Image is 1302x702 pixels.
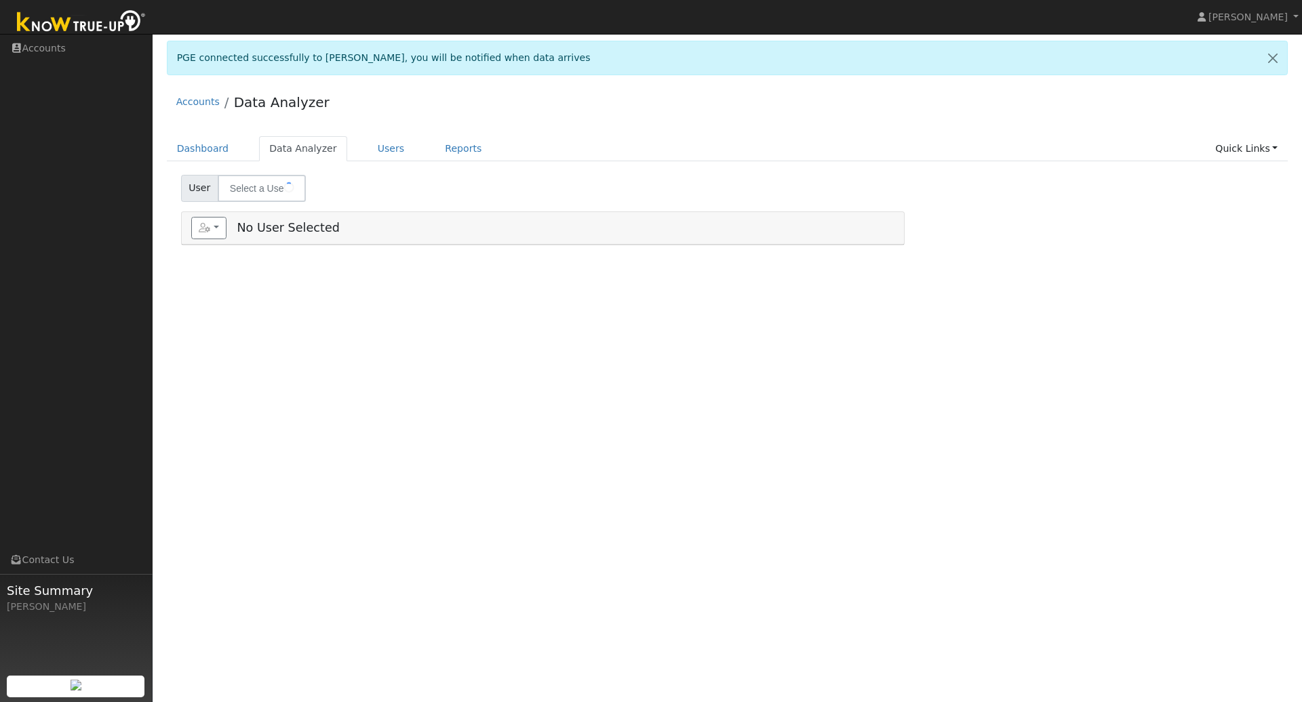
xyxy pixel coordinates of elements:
span: User [181,175,218,202]
a: Close [1259,41,1287,75]
img: Know True-Up [10,7,153,38]
a: Reports [435,136,492,161]
a: Data Analyzer [234,94,330,110]
a: Dashboard [167,136,239,161]
input: Select a User [218,175,306,202]
a: Users [368,136,415,161]
h5: No User Selected [191,217,894,240]
a: Quick Links [1205,136,1288,161]
div: [PERSON_NAME] [7,600,145,614]
a: Data Analyzer [259,136,347,161]
span: [PERSON_NAME] [1208,12,1288,22]
a: Accounts [176,96,220,107]
img: retrieve [71,680,81,690]
div: PGE connected successfully to [PERSON_NAME], you will be notified when data arrives [167,41,1288,75]
span: Site Summary [7,581,145,600]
